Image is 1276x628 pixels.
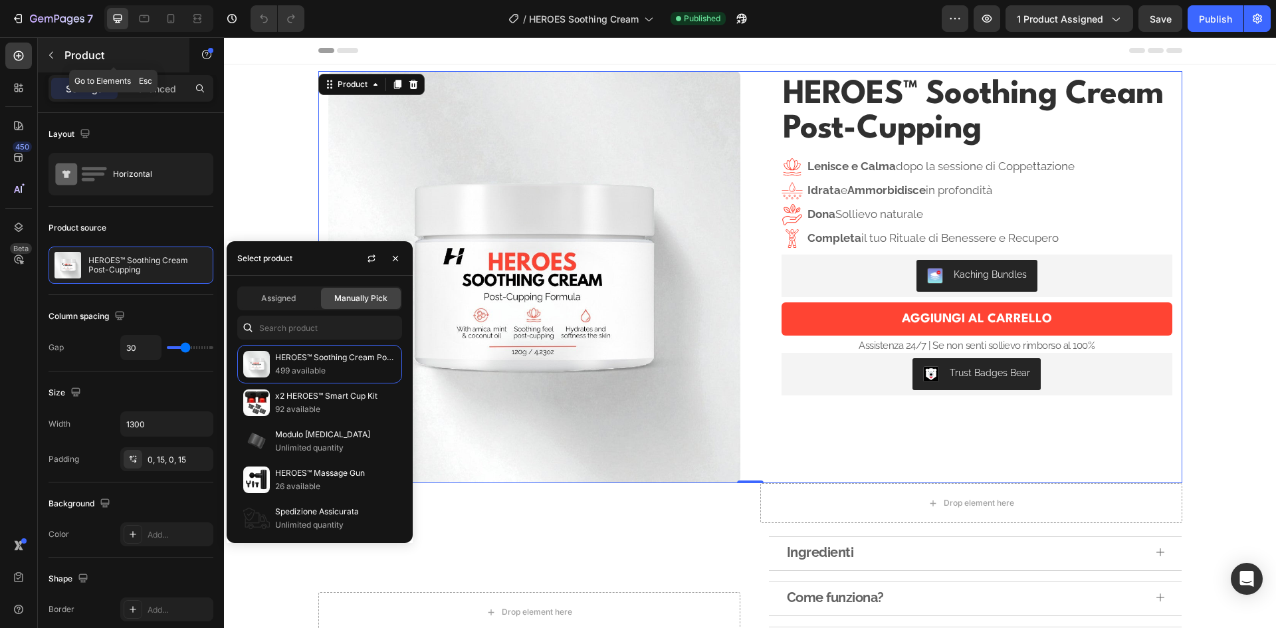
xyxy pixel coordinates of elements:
button: Save [1138,5,1182,32]
div: 450 [13,142,32,152]
p: Sollievo naturale [584,169,851,186]
button: Trust Badges Bear [689,321,817,353]
p: HEROES™ Soothing Cream Post-Cupping [88,256,207,274]
div: Undo/Redo [251,5,304,32]
div: AGGIUNGI AL CARRELLO [678,273,828,290]
span: 1 product assigned [1017,12,1103,26]
div: Width [49,418,70,430]
iframe: Design area [224,37,1276,628]
p: dopo la sessione di Coppettazione [584,121,851,138]
span: Save [1150,13,1172,25]
img: KachingBundles.png [703,231,719,247]
p: Unlimited quantity [275,441,396,455]
p: 92 available [275,403,396,416]
div: Open Intercom Messenger [1231,563,1263,595]
div: Gap [49,342,64,354]
p: Settings [66,82,103,96]
div: 0, 15, 0, 15 [148,454,210,466]
img: collections [243,389,270,416]
div: Background [49,495,113,513]
div: Beta [10,243,32,254]
div: Drop element here [720,461,790,471]
div: Kaching Bundles [730,231,803,245]
img: collections [243,505,270,532]
span: / [523,12,526,26]
div: Size [49,384,84,402]
p: 26 available [275,480,396,493]
strong: Ammorbidisce [623,146,702,159]
p: Modulo [MEDICAL_DATA] [275,428,396,441]
img: CLDR_q6erfwCEAE=.png [699,329,715,345]
div: Publish [1199,12,1232,26]
h1: HEROES™ Soothing Cream Post-Cupping [558,39,948,111]
p: Spedizione Assicurata [275,505,396,518]
p: Unlimited quantity [275,518,396,532]
button: Kaching Bundles [692,223,813,255]
div: Column spacing [49,308,128,326]
img: collections [243,467,270,493]
div: Add... [148,529,210,541]
input: Search in Settings & Advanced [237,316,402,340]
input: Auto [121,336,161,360]
img: collections [243,428,270,455]
strong: Lenisce e Calma [584,122,672,136]
p: x2 HEROES™ Smart Cup Kit [275,389,396,403]
button: AGGIUNGI AL CARRELLO [558,265,948,298]
img: collections [243,351,270,377]
div: Add... [148,604,210,616]
p: e in profondità [584,145,851,162]
p: Advanced [131,82,176,96]
p: Product [64,47,177,63]
div: Horizontal [113,159,194,189]
img: product feature img [54,252,81,278]
p: il tuo Rituale di Benessere e Recupero [584,193,851,210]
p: 499 available [275,364,396,377]
div: Layout [49,126,93,144]
strong: Idrata [584,146,617,159]
div: Color [49,528,69,540]
div: Trust Badges Bear [726,329,806,343]
p: Assistenza 24/7 | Se non senti sollievo rimborso al 100% [559,302,947,314]
span: HEROES Soothing Cream [529,12,639,26]
p: Ingredienti [563,507,630,523]
div: Select product [237,253,292,264]
p: 7 [87,11,93,27]
button: Publish [1188,5,1243,32]
div: Product source [49,222,106,234]
div: Product [111,41,146,53]
p: Come funziona? [563,552,660,568]
strong: Dona [584,170,611,183]
input: Auto [121,412,213,436]
span: Manually Pick [334,292,387,304]
p: HEROES™ Massage Gun [275,467,396,480]
div: Border [49,603,74,615]
div: Drop element here [278,570,348,580]
button: 1 product assigned [1006,5,1133,32]
div: Padding [49,453,79,465]
p: HEROES™ Soothing Cream Post-Cupping [275,351,396,364]
span: Assigned [261,292,296,304]
strong: Completa [584,194,637,207]
span: Published [684,13,720,25]
button: 7 [5,5,99,32]
div: Shape [49,570,91,588]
